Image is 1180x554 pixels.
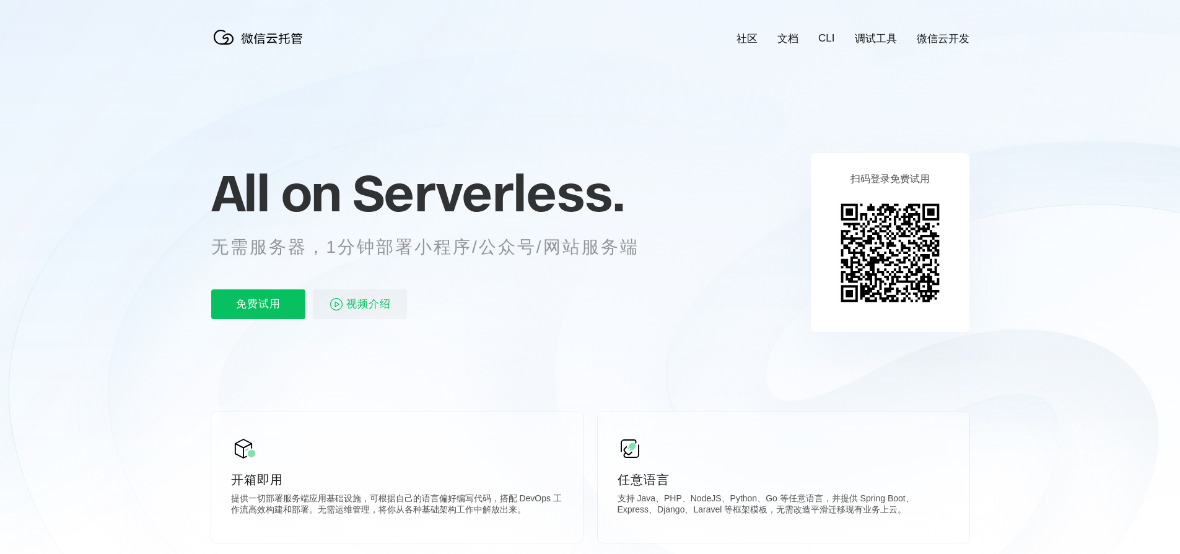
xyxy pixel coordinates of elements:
[777,32,798,46] a: 文档
[917,32,969,46] a: 微信云开发
[211,41,310,51] a: 微信云托管
[211,162,341,224] span: All on
[211,289,305,319] p: 免费试用
[736,32,758,46] a: 社区
[231,493,563,518] p: 提供一切部署服务端应用基础设施，可根据自己的语言偏好编写代码，搭配 DevOps 工作流高效构建和部署。无需运维管理，将你从各种基础架构工作中解放出来。
[850,173,930,186] p: 扫码登录免费试用
[818,32,834,45] a: CLI
[618,493,950,518] p: 支持 Java、PHP、NodeJS、Python、Go 等任意语言，并提供 Spring Boot、Express、Django、Laravel 等框架模板，无需改造平滑迁移现有业务上云。
[329,297,344,312] img: video_play.svg
[855,32,897,46] a: 调试工具
[618,471,950,488] p: 任意语言
[231,471,563,488] p: 开箱即用
[211,235,662,260] p: 无需服务器，1分钟部署小程序/公众号/网站服务端
[352,162,624,224] span: Serverless.
[211,25,310,50] img: 微信云托管
[346,289,391,319] span: 视频介绍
